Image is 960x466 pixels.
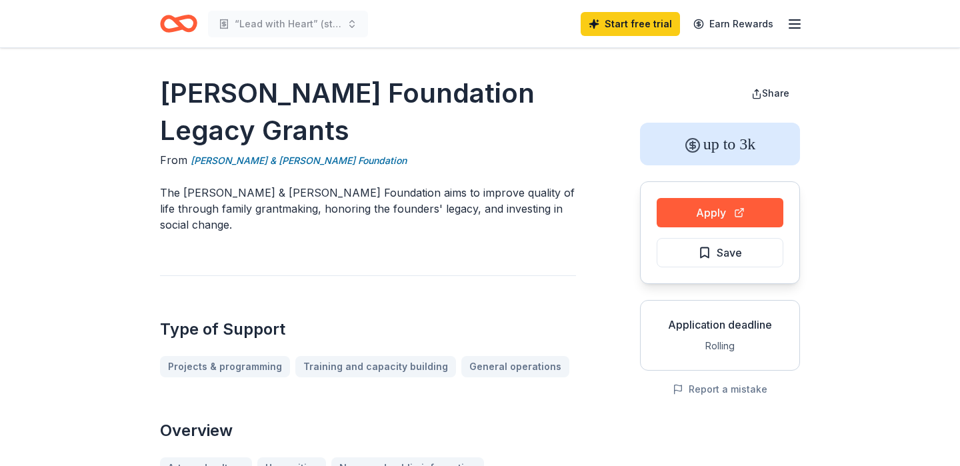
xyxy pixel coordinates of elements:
a: General operations [461,356,569,377]
span: “Lead with Heart” (start an ongoing weekly equine empowerment time for [DEMOGRAPHIC_DATA] girls) [235,16,341,32]
a: Start free trial [581,12,680,36]
div: Rolling [651,338,789,354]
h2: Overview [160,420,576,441]
a: Home [160,8,197,39]
a: Earn Rewards [685,12,781,36]
h2: Type of Support [160,319,576,340]
button: Save [657,238,783,267]
div: From [160,152,576,169]
a: Training and capacity building [295,356,456,377]
a: [PERSON_NAME] & [PERSON_NAME] Foundation [191,153,407,169]
button: “Lead with Heart” (start an ongoing weekly equine empowerment time for [DEMOGRAPHIC_DATA] girls) [208,11,368,37]
p: The [PERSON_NAME] & [PERSON_NAME] Foundation aims to improve quality of life through family grant... [160,185,576,233]
div: up to 3k [640,123,800,165]
button: Share [741,80,800,107]
a: Projects & programming [160,356,290,377]
span: Share [762,87,789,99]
div: Application deadline [651,317,789,333]
h1: [PERSON_NAME] Foundation Legacy Grants [160,75,576,149]
button: Report a mistake [673,381,767,397]
span: Save [717,244,742,261]
button: Apply [657,198,783,227]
